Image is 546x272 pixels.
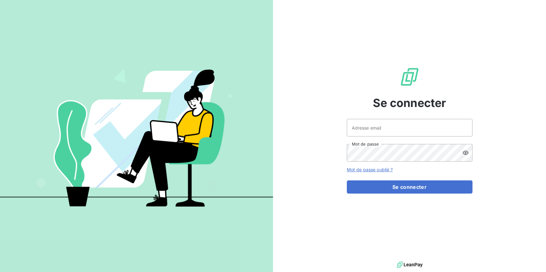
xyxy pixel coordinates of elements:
[397,260,423,269] img: logo
[347,167,393,172] a: Mot de passe oublié ?
[373,94,446,111] span: Se connecter
[347,180,472,194] button: Se connecter
[400,67,420,87] img: Logo LeanPay
[347,119,472,136] input: placeholder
